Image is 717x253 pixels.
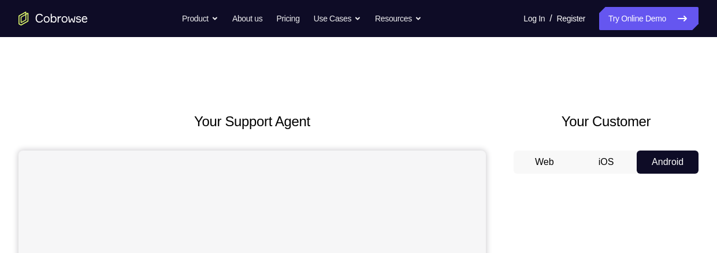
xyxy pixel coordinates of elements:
button: iOS [575,151,637,174]
a: Pricing [276,7,299,30]
h2: Your Support Agent [18,111,486,132]
a: Log In [523,7,545,30]
a: About us [232,7,262,30]
span: / [549,12,552,25]
button: Product [182,7,218,30]
button: Resources [375,7,422,30]
a: Go to the home page [18,12,88,25]
a: Try Online Demo [599,7,699,30]
h2: Your Customer [514,111,699,132]
a: Register [557,7,585,30]
button: Use Cases [314,7,361,30]
button: Web [514,151,575,174]
button: Android [637,151,699,174]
